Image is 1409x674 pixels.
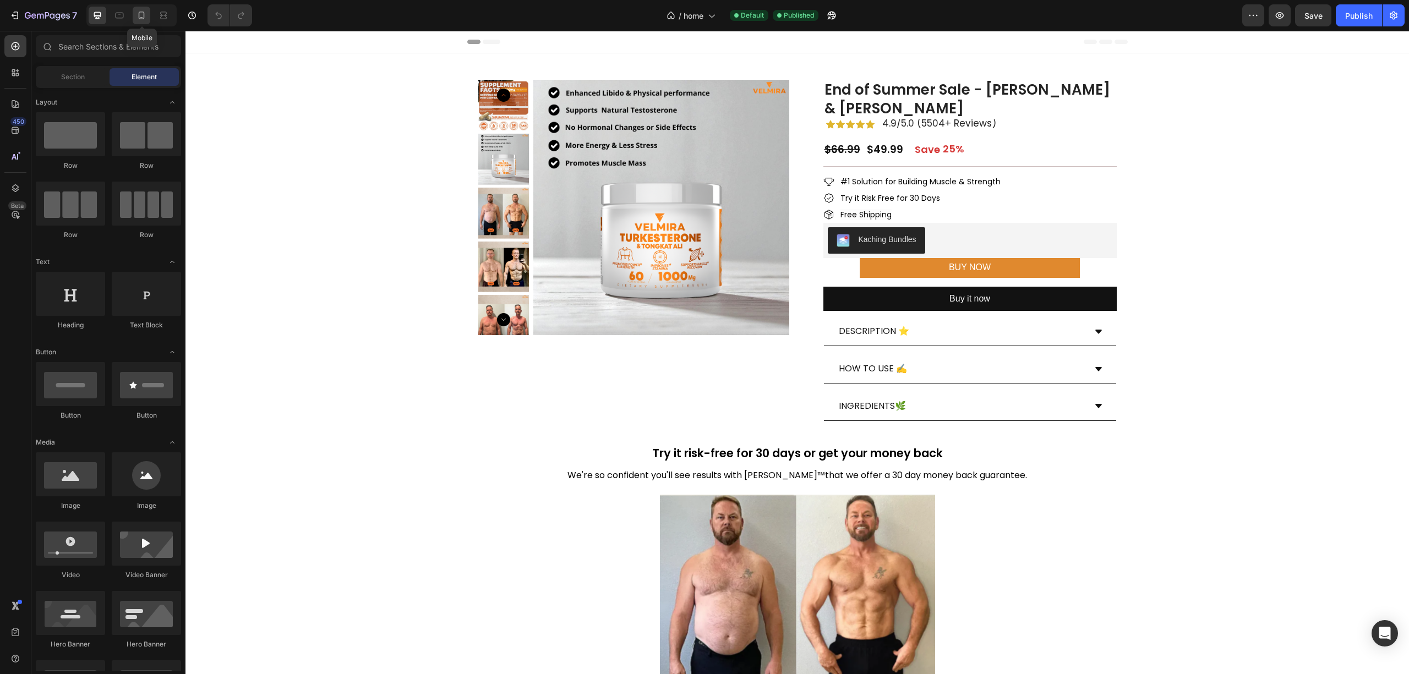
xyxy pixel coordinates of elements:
span: Layout [36,97,57,107]
span: Element [132,72,157,82]
div: Heading [36,320,105,330]
span: Toggle open [163,343,181,361]
div: Video Banner [112,570,181,580]
div: 450 [10,117,26,126]
span: 4.9/5.0 (5504+ Reviews) [697,86,811,99]
span: Media [36,437,55,447]
span: Toggle open [163,253,181,271]
span: home [684,10,703,21]
span: / [679,10,681,21]
span: Save [1304,11,1323,20]
span: Try it Risk Free for 30 Days [655,162,755,173]
h1: End of Summer Sale - [PERSON_NAME] & [PERSON_NAME] [638,49,931,89]
strong: Try it risk-free for 30 days or get your money back [467,414,757,430]
span: Button [36,347,56,357]
span: Text [36,257,50,267]
button: Kaching Bundles [642,196,740,223]
input: Search Sections & Elements [36,35,181,57]
p: INGREDIENTS🌿 [653,368,720,383]
span: We're so confident you'll see results with [PERSON_NAME] [382,438,632,451]
div: Hero Banner [112,639,181,649]
div: Image [112,501,181,511]
div: Row [112,161,181,171]
div: Button [112,410,181,420]
img: KachingBundles.png [651,203,664,216]
div: Row [36,230,105,240]
div: Hero Banner [36,639,105,649]
div: Buy it now [764,260,805,276]
button: 7 [4,4,82,26]
div: Row [36,161,105,171]
div: Open Intercom Messenger [1372,620,1398,646]
div: Publish [1345,10,1373,21]
span: Free Shipping [655,178,706,189]
span: Default [741,10,764,20]
p: HOW TO USE ✍️ [653,330,722,346]
button: Carousel Back Arrow [312,58,325,71]
iframe: Design area [185,31,1409,674]
div: Video [36,570,105,580]
span: Toggle open [163,434,181,451]
div: Image [36,501,105,511]
div: Text Block [112,320,181,330]
div: 25% [756,111,780,125]
div: Beta [8,201,26,210]
button: Carousel Next Arrow [312,282,325,295]
button: Publish [1336,4,1382,26]
span: #1 Solution for Building Muscle & Strength [655,145,815,156]
div: BUY NOW [763,229,805,245]
div: Button [36,410,105,420]
div: Row [112,230,181,240]
button: Save [1295,4,1331,26]
div: $66.99 [638,111,676,127]
span: Published [784,10,814,20]
span: that we offer a 30 day money back guarantee. [640,438,842,451]
p: 7 [72,9,77,22]
button: BUY NOW [674,227,894,247]
div: Kaching Bundles [673,203,731,215]
div: Save [728,111,756,127]
span: Toggle open [163,94,181,111]
strong: ™ [632,438,640,451]
button: Buy it now [638,256,931,281]
span: Section [61,72,85,82]
div: $49.99 [680,111,719,127]
div: Undo/Redo [207,4,252,26]
p: DESCRIPTION ⭐ [653,293,724,309]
